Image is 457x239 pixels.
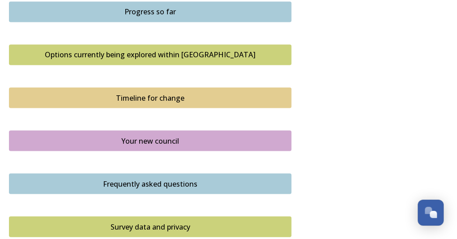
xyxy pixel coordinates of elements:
[14,221,286,232] div: Survey data and privacy
[14,135,286,146] div: Your new council
[14,92,286,103] div: Timeline for change
[14,49,286,60] div: Options currently being explored within [GEOGRAPHIC_DATA]
[9,216,291,237] button: Survey data and privacy
[9,130,291,151] button: Your new council
[9,173,291,194] button: Frequently asked questions
[418,200,444,226] button: Open Chat
[9,87,291,108] button: Timeline for change
[14,178,286,189] div: Frequently asked questions
[9,1,291,22] button: Progress so far
[9,44,291,65] button: Options currently being explored within West Sussex
[14,6,286,17] div: Progress so far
